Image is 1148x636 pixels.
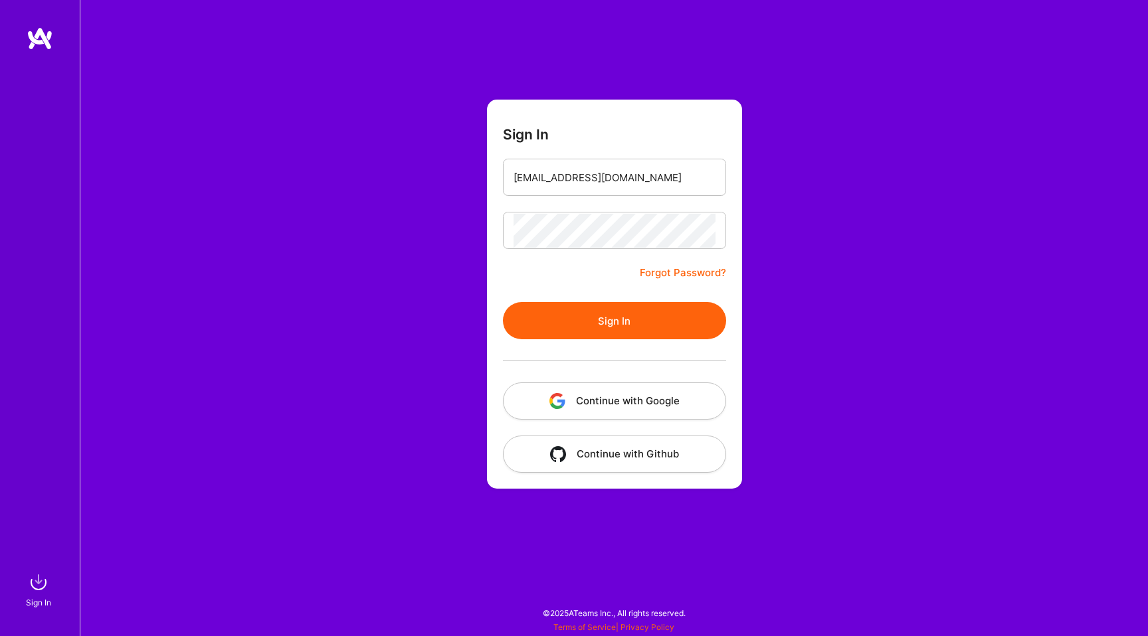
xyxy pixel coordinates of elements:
[640,265,726,281] a: Forgot Password?
[503,382,726,420] button: Continue with Google
[503,436,726,473] button: Continue with Github
[25,569,52,596] img: sign in
[553,622,616,632] a: Terms of Service
[514,161,716,195] input: Email...
[549,393,565,409] img: icon
[503,302,726,339] button: Sign In
[553,622,674,632] span: |
[26,596,51,609] div: Sign In
[621,622,674,632] a: Privacy Policy
[80,596,1148,629] div: © 2025 ATeams Inc., All rights reserved.
[28,569,52,609] a: sign inSign In
[503,126,549,143] h3: Sign In
[550,446,566,462] img: icon
[27,27,53,50] img: logo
